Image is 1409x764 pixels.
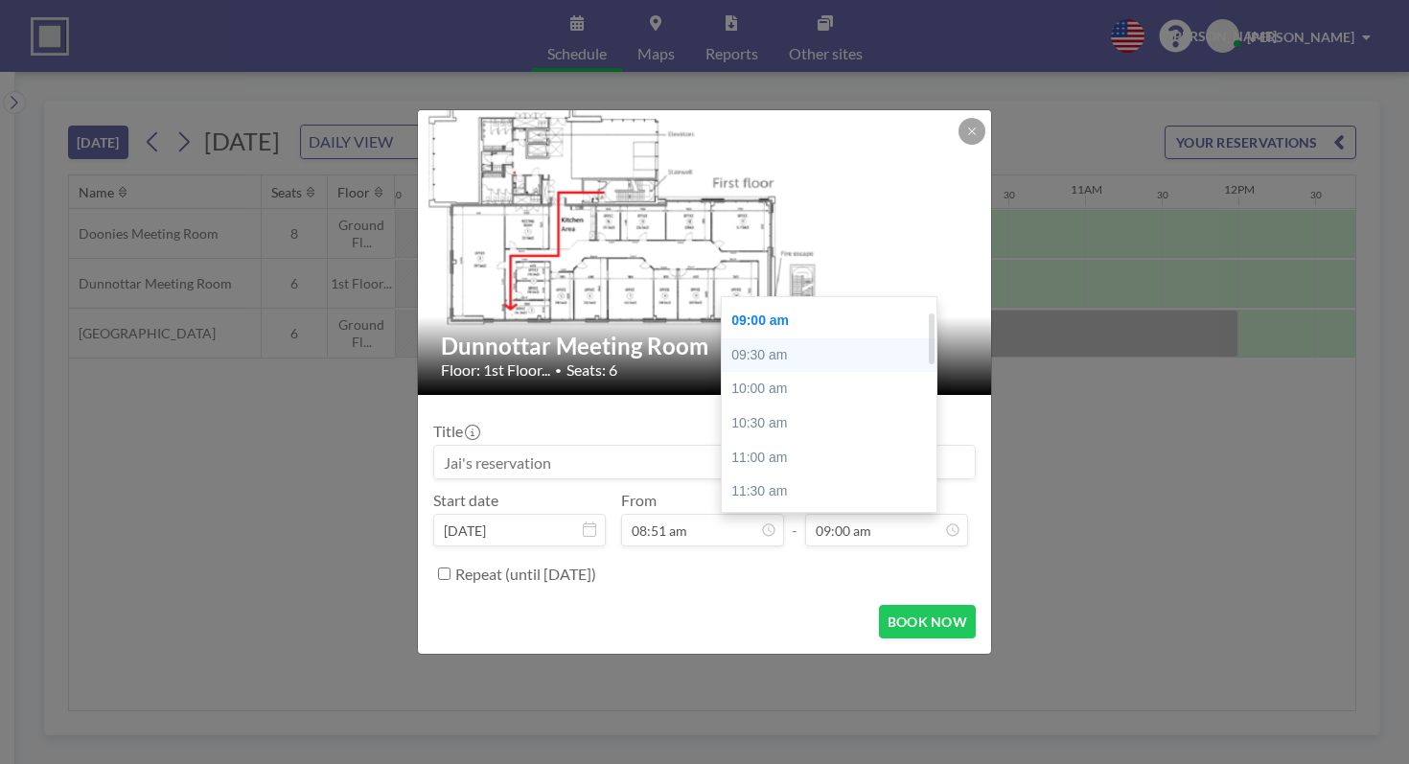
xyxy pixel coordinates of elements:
[434,446,975,478] input: Jai's reservation
[722,372,936,406] div: 10:00 am
[792,498,797,540] span: -
[441,332,970,360] h2: Dunnottar Meeting Room
[722,475,936,509] div: 11:30 am
[621,491,657,510] label: From
[433,422,478,441] label: Title
[418,91,993,414] img: 537.png
[722,338,936,373] div: 09:30 am
[433,491,498,510] label: Start date
[722,441,936,475] div: 11:00 am
[722,304,936,338] div: 09:00 am
[455,565,596,584] label: Repeat (until [DATE])
[555,363,562,378] span: •
[722,509,936,544] div: 12:00 pm
[566,360,617,380] span: Seats: 6
[722,406,936,441] div: 10:30 am
[441,360,550,380] span: Floor: 1st Floor...
[879,605,976,638] button: BOOK NOW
